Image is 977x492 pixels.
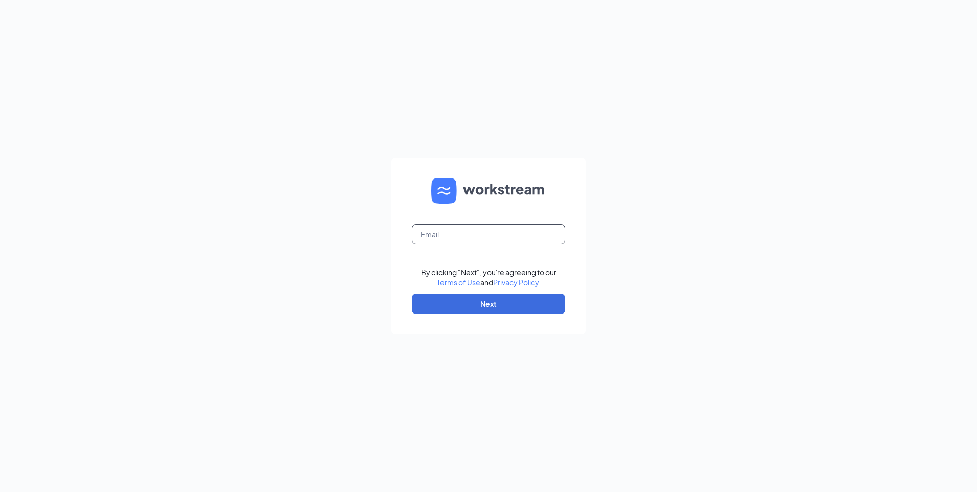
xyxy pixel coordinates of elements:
a: Terms of Use [437,278,480,287]
div: By clicking "Next", you're agreeing to our and . [421,267,556,287]
img: WS logo and Workstream text [431,178,546,204]
button: Next [412,294,565,314]
a: Privacy Policy [493,278,539,287]
input: Email [412,224,565,244]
